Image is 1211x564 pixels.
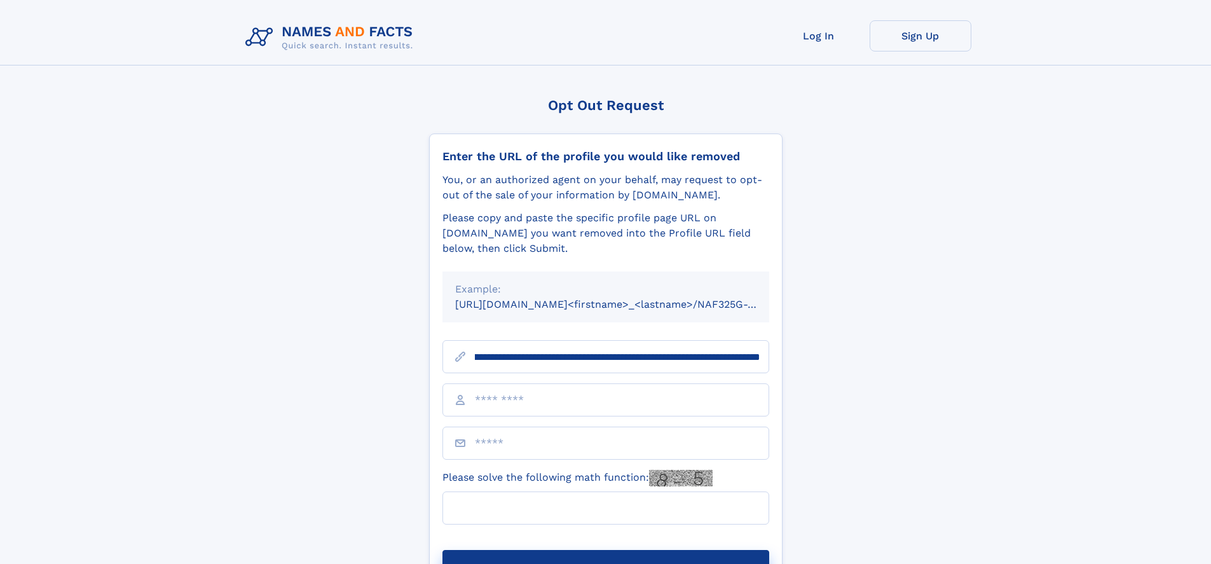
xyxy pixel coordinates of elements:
[870,20,971,52] a: Sign Up
[442,149,769,163] div: Enter the URL of the profile you would like removed
[455,298,793,310] small: [URL][DOMAIN_NAME]<firstname>_<lastname>/NAF325G-xxxxxxxx
[429,97,783,113] div: Opt Out Request
[768,20,870,52] a: Log In
[455,282,756,297] div: Example:
[442,210,769,256] div: Please copy and paste the specific profile page URL on [DOMAIN_NAME] you want removed into the Pr...
[240,20,423,55] img: Logo Names and Facts
[442,470,713,486] label: Please solve the following math function:
[442,172,769,203] div: You, or an authorized agent on your behalf, may request to opt-out of the sale of your informatio...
